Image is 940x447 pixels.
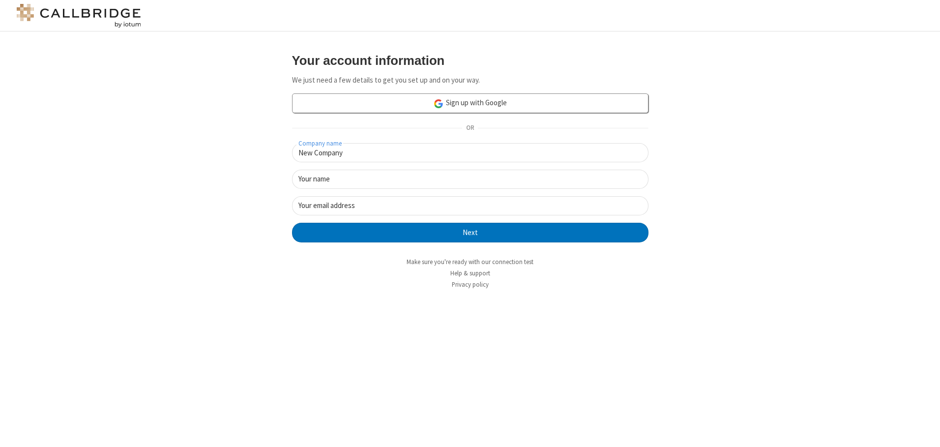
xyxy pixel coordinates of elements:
a: Sign up with Google [292,93,648,113]
button: Next [292,223,648,242]
a: Make sure you're ready with our connection test [407,258,533,266]
span: OR [462,121,478,135]
a: Help & support [450,269,490,277]
h3: Your account information [292,54,648,67]
a: Privacy policy [452,280,489,289]
input: Your name [292,170,648,189]
p: We just need a few details to get you set up and on your way. [292,75,648,86]
img: google-icon.png [433,98,444,109]
input: Your email address [292,196,648,215]
img: logo@2x.png [15,4,143,28]
input: Company name [292,143,648,162]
